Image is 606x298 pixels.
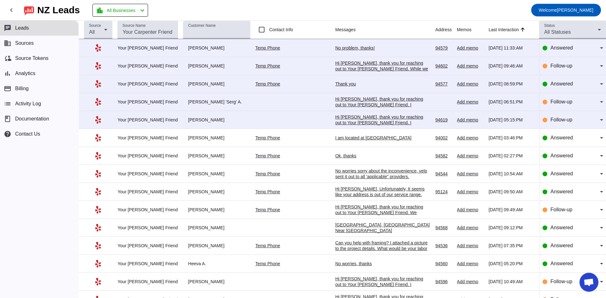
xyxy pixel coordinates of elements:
button: All Businesses [92,4,148,17]
div: 94596 [435,279,452,284]
div: [PERSON_NAME] [183,279,250,284]
a: Temp Phone [255,243,280,248]
div: Hi [PERSON_NAME], Unfortunately, It seems like your address is out of our service range. Thanks f... [335,186,430,203]
div: [DATE] 02:27:PM [489,153,534,159]
th: Address [435,20,457,39]
div: 95124 [435,189,452,195]
span: Follow-up [550,207,572,212]
div: Your [PERSON_NAME] Friend [117,99,178,105]
span: Answered [550,225,573,230]
th: Messages [335,20,435,39]
div: [DATE] 07:35:PM [489,243,534,248]
div: 94582 [435,153,452,159]
mat-icon: list [4,100,11,108]
button: Welcome[PERSON_NAME] [531,4,601,16]
div: [DATE] 05:15:PM [489,117,534,123]
mat-icon: Yelp [94,206,102,213]
div: 94579 [435,45,452,51]
div: [DATE] 06:51:PM [489,99,534,105]
div: Last Interaction [489,26,519,33]
span: Answered [550,81,573,86]
a: Temp Phone [255,189,280,194]
span: Sources [15,40,34,46]
a: Open chat [579,273,598,292]
mat-icon: cloud_sync [4,55,11,62]
label: Contact Info [268,26,293,33]
div: Your [PERSON_NAME] Friend [117,279,178,284]
div: 94568 [435,225,452,231]
div: [PERSON_NAME] [183,225,250,231]
div: 94602 [435,63,452,69]
div: Add memo [457,135,484,141]
div: 94619 [435,117,452,123]
span: Answered [550,189,573,194]
div: Add memo [457,63,484,69]
div: Add memo [457,225,484,231]
div: No worries, thanks [335,261,430,266]
mat-icon: Yelp [94,170,102,178]
div: Add memo [457,99,484,105]
mat-icon: Yelp [94,242,102,249]
span: Analytics [15,71,35,76]
mat-label: Source Name [122,24,146,28]
mat-icon: chevron_left [139,7,146,14]
div: [DATE] 09:46:AM [489,63,534,69]
mat-label: Source [89,24,101,28]
div: [DATE] 10:49:AM [489,279,534,284]
span: Answered [550,243,573,248]
div: [PERSON_NAME] [183,171,250,177]
div: [DATE] 05:20:PM [489,261,534,266]
div: Add memo [457,153,484,159]
div: [PERSON_NAME] 'Serg' A. [183,99,250,105]
div: 94577 [435,81,452,87]
div: Your [PERSON_NAME] Friend [117,171,178,177]
div: [DATE] 09:49:AM [489,207,534,213]
mat-icon: Yelp [94,116,102,124]
div: Add memo [457,117,484,123]
img: logo [24,5,34,15]
div: [PERSON_NAME] [183,207,250,213]
mat-icon: business [4,39,11,47]
span: All Businesses [107,6,135,15]
div: Your [PERSON_NAME] Friend [117,243,178,248]
div: No worries sorry about the inconvenience, yelp sent it out to all 'applicable" providers. [335,168,430,179]
a: Temp Phone [255,81,280,86]
mat-icon: chevron_left [8,6,15,14]
mat-icon: Yelp [94,62,102,70]
mat-icon: Yelp [94,188,102,196]
div: Your [PERSON_NAME] Friend [117,117,178,123]
div: Add memo [457,279,484,284]
div: Add memo [457,45,484,51]
div: [PERSON_NAME] [183,153,250,159]
div: [DATE] 10:54:AM [489,171,534,177]
div: Your [PERSON_NAME] Friend [117,261,178,266]
div: Heeva A. [183,261,250,266]
span: Follow-up [550,117,572,122]
div: [PERSON_NAME] [183,45,250,51]
a: Temp Phone [255,45,280,50]
div: [PERSON_NAME] [183,243,250,248]
div: Your [PERSON_NAME] Friend [117,189,178,195]
div: Your [PERSON_NAME] Friend [117,63,178,69]
div: [PERSON_NAME] [183,63,250,69]
div: Your [PERSON_NAME] Friend [117,225,178,231]
div: Your [PERSON_NAME] Friend [117,45,178,51]
div: Your [PERSON_NAME] Friend [117,81,178,87]
a: Temp Phone [255,63,280,68]
mat-icon: Yelp [94,98,102,106]
span: Leads [15,25,29,31]
div: 94002 [435,135,452,141]
span: Billing [15,86,29,91]
span: book [4,115,11,123]
mat-icon: Yelp [94,152,102,160]
div: Add memo [457,81,484,87]
mat-icon: help [4,130,11,138]
div: Hi [PERSON_NAME], thank you for reaching out to Your [PERSON_NAME] Friend. I apologize, but sink ... [335,96,430,125]
mat-label: Status [544,24,555,28]
mat-icon: Yelp [94,260,102,267]
mat-icon: bar_chart [4,70,11,77]
span: Welcome [539,8,557,13]
div: Your [PERSON_NAME] Friend [117,207,178,213]
div: Your [PERSON_NAME] Friend [117,153,178,159]
span: Answered [550,153,573,158]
